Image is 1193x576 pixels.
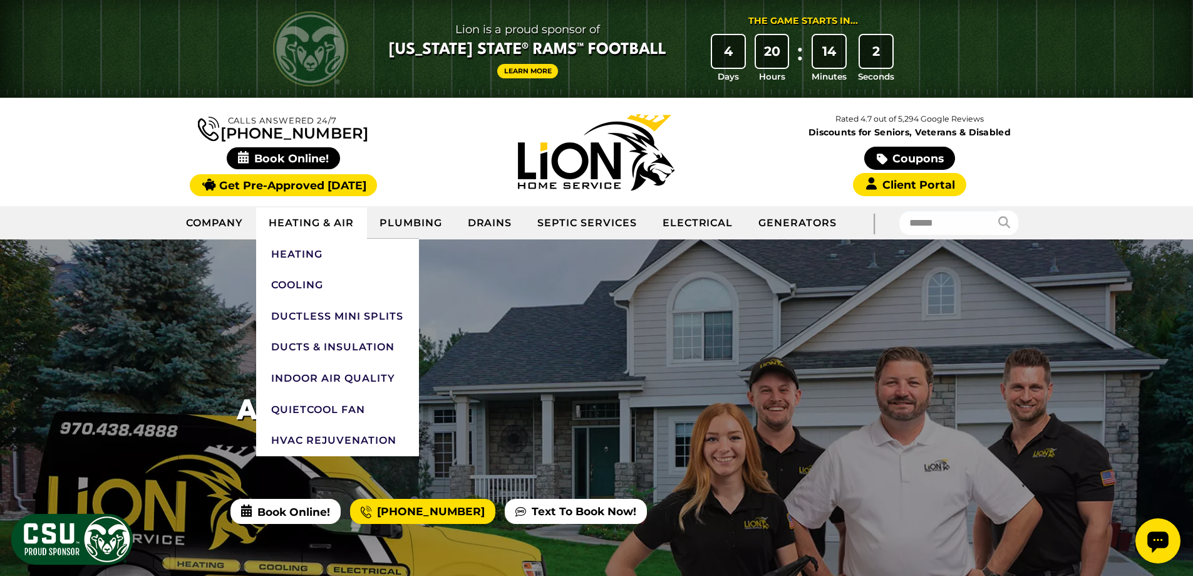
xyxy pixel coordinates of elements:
img: CSU Rams logo [273,11,348,86]
a: Company [173,207,257,239]
div: | [849,206,899,239]
div: 2 [860,35,892,68]
div: : [793,35,806,83]
div: 14 [813,35,845,68]
span: [US_STATE] State® Rams™ Football [389,39,666,61]
a: Get Pre-Approved [DATE] [190,174,377,196]
a: Heating & Air [256,207,366,239]
div: The Game Starts in... [748,14,858,28]
a: Generators [746,207,849,239]
div: Open chat widget [5,5,50,50]
a: Plumbing [367,207,455,239]
span: Lion is a proud sponsor of [389,19,666,39]
a: Heating [256,239,419,270]
a: Text To Book Now! [505,499,647,524]
a: Client Portal [853,173,966,196]
a: [PHONE_NUMBER] [198,114,368,141]
div: 4 [712,35,745,68]
a: Ducts & Insulation [256,332,419,363]
span: Days [718,70,739,83]
span: Discounts for Seniors, Veterans & Disabled [756,128,1064,137]
span: Book Online! [230,499,341,524]
span: Minutes [812,70,847,83]
span: Hours [759,70,785,83]
p: Rated 4.7 out of 5,294 Google Reviews [753,112,1066,126]
a: Drains [455,207,525,239]
img: Lion Home Service [518,114,674,191]
h1: About Us [237,391,377,433]
a: Electrical [650,207,746,239]
img: CSU Sponsor Badge [9,512,135,567]
a: Coupons [864,147,954,170]
a: [PHONE_NUMBER] [350,499,495,524]
span: Book Online! [227,147,340,169]
a: Cooling [256,270,419,301]
a: Indoor Air Quality [256,363,419,394]
a: Ductless Mini Splits [256,301,419,332]
a: Learn More [497,64,559,78]
a: HVAC Rejuvenation [256,425,419,456]
a: QuietCool Fan [256,394,419,426]
div: 20 [756,35,788,68]
a: Septic Services [525,207,649,239]
span: Seconds [858,70,894,83]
